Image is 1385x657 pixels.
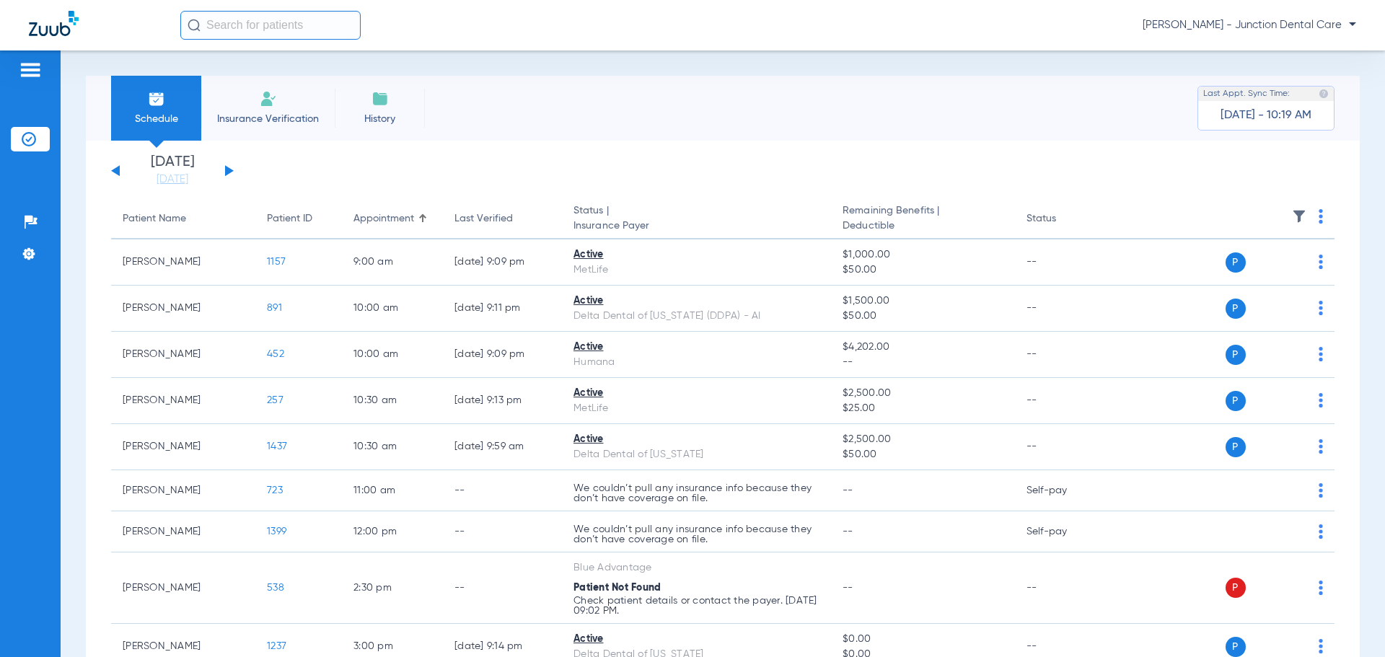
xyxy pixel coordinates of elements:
[843,526,853,537] span: --
[843,263,1003,278] span: $50.00
[267,211,312,226] div: Patient ID
[212,112,324,126] span: Insurance Verification
[443,552,562,624] td: --
[267,485,283,495] span: 723
[129,155,216,187] li: [DATE]
[843,583,853,593] span: --
[843,340,1003,355] span: $4,202.00
[1203,87,1290,101] span: Last Appt. Sync Time:
[371,90,389,107] img: History
[148,90,165,107] img: Schedule
[443,286,562,332] td: [DATE] 9:11 PM
[573,524,819,544] p: We couldn’t pull any insurance info because they don’t have coverage on file.
[342,239,443,286] td: 9:00 AM
[1319,439,1323,454] img: group-dot-blue.svg
[443,424,562,470] td: [DATE] 9:59 AM
[1015,199,1112,239] th: Status
[843,632,1003,647] span: $0.00
[1292,209,1306,224] img: filter.svg
[843,309,1003,324] span: $50.00
[1015,378,1112,424] td: --
[346,112,414,126] span: History
[843,485,853,495] span: --
[111,378,255,424] td: [PERSON_NAME]
[267,349,284,359] span: 452
[1319,393,1323,407] img: group-dot-blue.svg
[562,199,831,239] th: Status |
[843,355,1003,370] span: --
[573,294,819,309] div: Active
[1319,639,1323,653] img: group-dot-blue.svg
[454,211,513,226] div: Last Verified
[267,211,330,226] div: Patient ID
[1226,437,1246,457] span: P
[573,483,819,503] p: We couldn’t pull any insurance info because they don’t have coverage on file.
[342,552,443,624] td: 2:30 PM
[111,470,255,511] td: [PERSON_NAME]
[573,596,819,616] p: Check patient details or contact the payer. [DATE] 09:02 PM.
[443,378,562,424] td: [DATE] 9:13 PM
[843,386,1003,401] span: $2,500.00
[573,560,819,576] div: Blue Advantage
[123,211,186,226] div: Patient Name
[443,332,562,378] td: [DATE] 9:09 PM
[843,247,1003,263] span: $1,000.00
[353,211,431,226] div: Appointment
[843,401,1003,416] span: $25.00
[843,432,1003,447] span: $2,500.00
[831,199,1014,239] th: Remaining Benefits |
[573,247,819,263] div: Active
[342,470,443,511] td: 11:00 AM
[573,583,661,593] span: Patient Not Found
[267,303,282,313] span: 891
[111,239,255,286] td: [PERSON_NAME]
[1015,511,1112,552] td: Self-pay
[267,583,284,593] span: 538
[123,211,244,226] div: Patient Name
[267,526,286,537] span: 1399
[573,309,819,324] div: Delta Dental of [US_STATE] (DDPA) - AI
[353,211,414,226] div: Appointment
[843,219,1003,234] span: Deductible
[1319,209,1323,224] img: group-dot-blue.svg
[1226,252,1246,273] span: P
[29,11,79,36] img: Zuub Logo
[443,239,562,286] td: [DATE] 9:09 PM
[342,424,443,470] td: 10:30 AM
[1015,286,1112,332] td: --
[267,257,286,267] span: 1157
[1319,483,1323,498] img: group-dot-blue.svg
[1143,18,1356,32] span: [PERSON_NAME] - Junction Dental Care
[111,424,255,470] td: [PERSON_NAME]
[111,511,255,552] td: [PERSON_NAME]
[843,294,1003,309] span: $1,500.00
[843,447,1003,462] span: $50.00
[1319,255,1323,269] img: group-dot-blue.svg
[342,286,443,332] td: 10:00 AM
[443,470,562,511] td: --
[1221,108,1311,123] span: [DATE] - 10:19 AM
[267,441,287,451] span: 1437
[1319,524,1323,539] img: group-dot-blue.svg
[454,211,550,226] div: Last Verified
[573,432,819,447] div: Active
[180,11,361,40] input: Search for patients
[188,19,201,32] img: Search Icon
[1015,470,1112,511] td: Self-pay
[1226,391,1246,411] span: P
[573,632,819,647] div: Active
[1226,578,1246,598] span: P
[267,641,286,651] span: 1237
[573,386,819,401] div: Active
[260,90,277,107] img: Manual Insurance Verification
[443,511,562,552] td: --
[342,332,443,378] td: 10:00 AM
[1319,301,1323,315] img: group-dot-blue.svg
[1319,89,1329,99] img: last sync help info
[573,219,819,234] span: Insurance Payer
[111,286,255,332] td: [PERSON_NAME]
[342,511,443,552] td: 12:00 PM
[573,447,819,462] div: Delta Dental of [US_STATE]
[573,340,819,355] div: Active
[1015,239,1112,286] td: --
